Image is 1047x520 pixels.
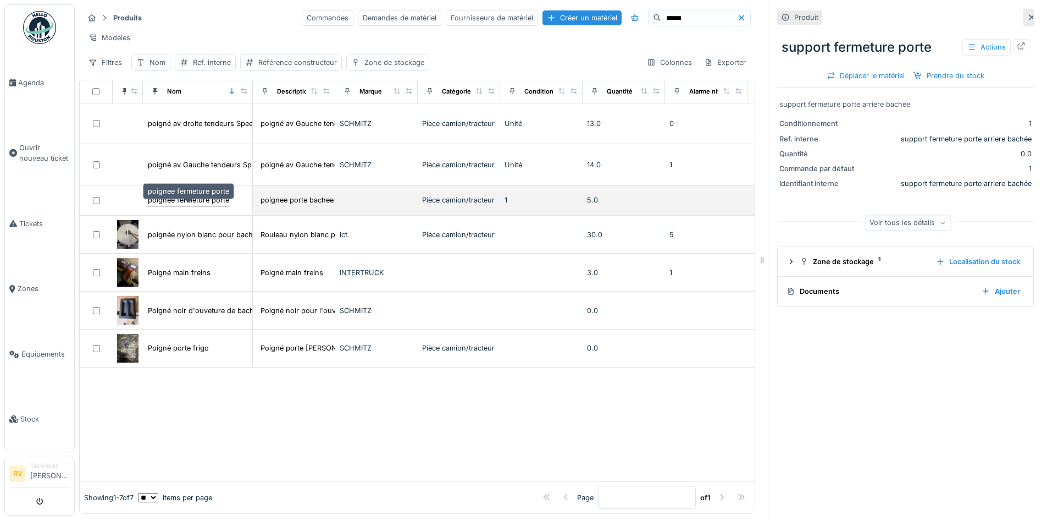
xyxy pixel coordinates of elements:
[669,118,743,129] div: 0
[21,349,70,359] span: Équipements
[5,116,74,191] a: Ouvrir nouveau ticket
[148,118,286,129] div: poigné av droite tendeurs Speed curtains
[587,195,661,205] div: 5.0
[117,220,139,249] img: poignée nylon blanc pour bache
[587,118,661,129] div: 13.0
[782,281,1029,302] summary: DocumentsAjouter
[340,118,413,129] div: SCHMITZ
[779,118,862,129] div: Conditionnement
[277,87,312,96] div: Description
[30,462,70,470] div: Technicien
[9,466,26,482] li: RV
[9,462,70,488] a: RV Technicien[PERSON_NAME]
[909,68,989,83] div: Prendre du stock
[587,160,661,170] div: 14.0
[148,229,257,240] div: poignée nylon blanc pour bache
[505,160,578,170] div: Unité
[138,492,212,503] div: items per page
[866,149,1032,159] div: 0.0
[422,195,496,205] div: Pièce camion/tracteur
[20,414,70,424] span: Stock
[109,13,146,23] strong: Produits
[786,286,973,297] div: Documents
[5,387,74,452] a: Stock
[5,256,74,322] a: Zones
[422,160,496,170] div: Pièce camion/tracteur
[261,229,405,240] div: Rouleau nylon blanc pour poigné de bâche
[866,178,1032,189] div: support fermeture porte arriere bachée
[779,134,862,144] div: Ref. interne
[143,183,234,199] div: poignee fermeture porte
[261,267,323,278] div: Poigné main freins
[962,39,1011,55] div: Actions
[977,284,1024,299] div: Ajouter
[542,10,622,25] div: Créer un matériel
[587,343,661,353] div: 0.0
[340,343,413,353] div: SCHMITZ
[669,267,743,278] div: 1
[800,256,927,267] div: Zone de stockage
[669,229,743,240] div: 5
[779,99,1032,110] div: support fermeture porte arriere bachée
[505,195,578,205] div: 1
[524,87,577,96] div: Conditionnement
[148,160,293,170] div: poigné av Gauche tendeurs Speed curtains
[866,118,1032,129] div: 1
[19,218,70,229] span: Tickets
[18,78,70,88] span: Agenda
[148,195,229,205] div: poignee fermeture porte
[642,54,697,70] div: Colonnes
[261,195,334,205] div: poignee porte bachee
[23,11,56,44] img: Badge_color-CXgf-gQk.svg
[302,10,353,26] div: Commandes
[782,251,1029,272] summary: Zone de stockage1Localisation du stock
[18,283,70,294] span: Zones
[148,343,209,353] div: Poigné porte frigo
[193,57,231,68] div: Ref. interne
[117,258,139,287] img: Poigné main freins
[422,343,496,353] div: Pièce camion/tracteur
[932,254,1024,269] div: Localisation du stock
[669,160,743,170] div: 1
[117,334,139,363] img: Poigné porte frigo
[148,305,258,316] div: Poigné noir d'ouveture de bache
[689,87,744,96] div: Alarme niveau bas
[422,118,496,129] div: Pièce camion/tracteur
[84,30,135,46] div: Modèles
[84,492,134,503] div: Showing 1 - 7 of 7
[505,118,578,129] div: Unité
[779,178,862,189] div: Identifiant interne
[779,163,862,174] div: Commande par défaut
[340,229,413,240] div: ict
[587,305,661,316] div: 0.0
[794,12,818,23] div: Produit
[84,54,127,70] div: Filtres
[148,267,210,278] div: Poigné main freins
[261,343,396,353] div: Poigné porte [PERSON_NAME] à souder
[587,229,661,240] div: 30.0
[5,50,74,116] a: Agenda
[149,57,165,68] div: Nom
[865,215,951,231] div: Voir tous les détails
[699,54,751,70] div: Exporter
[358,10,441,26] div: Demandes de matériel
[422,229,496,240] div: Pièce camion/tracteur
[577,492,594,503] div: Page
[261,160,406,170] div: poigné av Gauche tendeurs Speed curtains
[258,57,337,68] div: Référence constructeur
[700,492,711,503] strong: of 1
[442,87,471,96] div: Catégorie
[340,267,413,278] div: INTERTRUCK
[866,163,1032,174] div: 1
[340,160,413,170] div: SCHMITZ
[364,57,424,68] div: Zone de stockage
[587,267,661,278] div: 3.0
[340,305,413,316] div: SCHMITZ
[446,10,538,26] div: Fournisseurs de matériel
[359,87,382,96] div: Marque
[30,462,70,485] li: [PERSON_NAME]
[261,305,422,316] div: Poigné noir pour l'ouverture des speed curtains
[777,33,1034,62] div: support fermeture porte
[19,143,70,163] span: Ouvrir nouveau ticket
[607,87,633,96] div: Quantité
